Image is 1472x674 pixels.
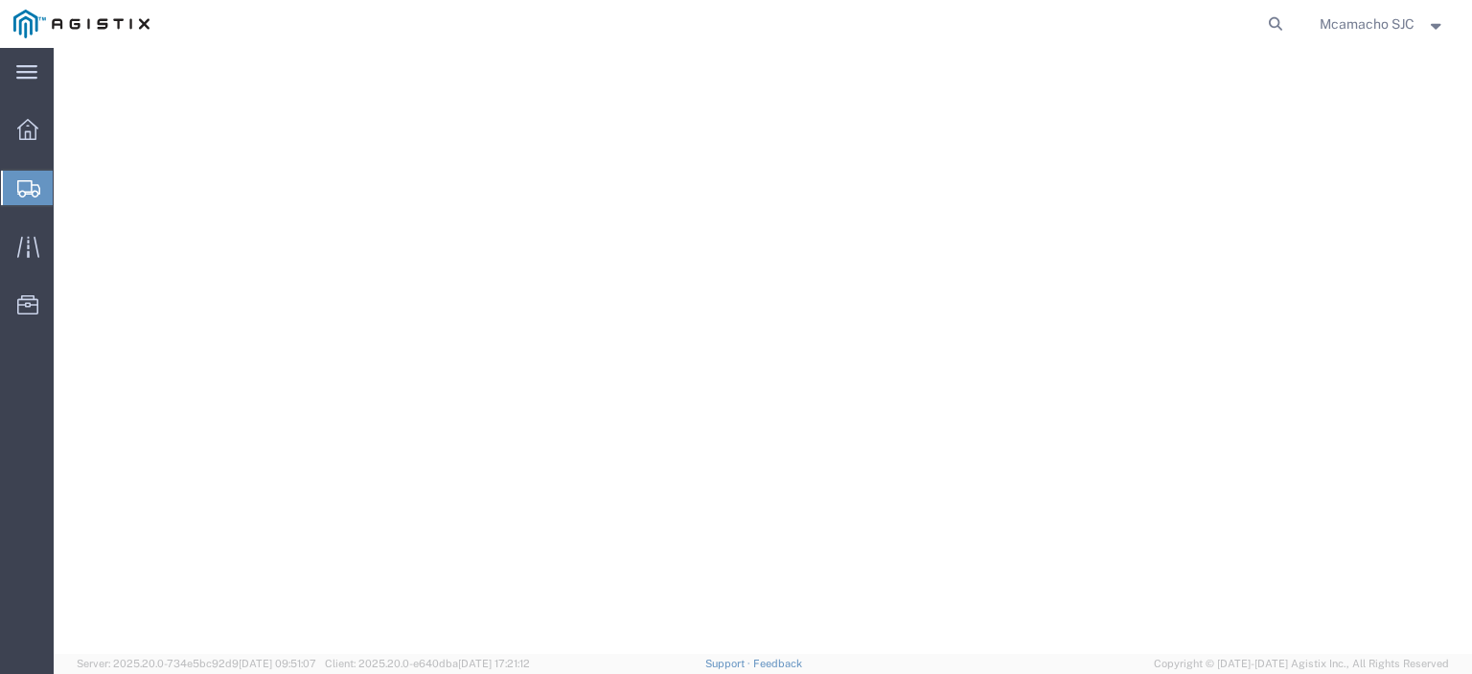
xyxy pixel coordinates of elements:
span: Client: 2025.20.0-e640dba [325,658,530,669]
img: logo [13,10,149,38]
a: Support [705,658,753,669]
button: Mcamacho SJC [1319,12,1446,35]
span: Copyright © [DATE]-[DATE] Agistix Inc., All Rights Reserved [1154,656,1449,672]
a: Feedback [753,658,802,669]
iframe: FS Legacy Container [54,48,1472,654]
span: [DATE] 17:21:12 [458,658,530,669]
span: [DATE] 09:51:07 [239,658,316,669]
span: Server: 2025.20.0-734e5bc92d9 [77,658,316,669]
span: Mcamacho SJC [1320,13,1414,35]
